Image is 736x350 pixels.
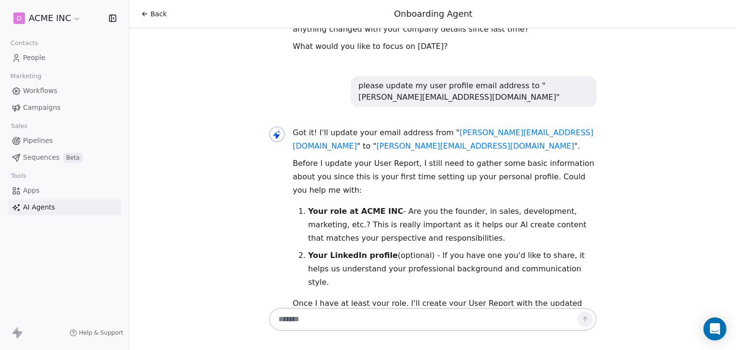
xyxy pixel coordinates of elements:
[17,13,22,23] span: D
[23,86,57,96] span: Workflows
[23,186,40,196] span: Apps
[23,202,55,212] span: AI Agents
[63,153,82,163] span: Beta
[69,329,123,337] a: Help & Support
[8,150,121,165] a: SequencesBeta
[8,133,121,149] a: Pipelines
[308,205,597,245] p: - Are you the founder, in sales, development, marketing, etc.? This is really important as it hel...
[703,317,726,340] div: Open Intercom Messenger
[7,119,32,133] span: Sales
[8,199,121,215] a: AI Agents
[293,297,597,324] p: Once I have at least your role, I'll create your User Report with the updated email address. Does...
[23,152,59,163] span: Sequences
[293,40,597,53] p: What would you like to focus on [DATE]?
[8,100,121,116] a: Campaigns
[308,249,597,289] p: (optional) - If you have one you'd like to share, it helps us understand your professional backgr...
[7,169,30,183] span: Tools
[29,12,71,24] span: ACME INC
[293,126,597,153] p: Got it! I'll update your email address from " " to " ".
[79,329,123,337] span: Help & Support
[11,10,83,26] button: DACME INC
[8,50,121,66] a: People
[377,141,575,151] a: [PERSON_NAME][EMAIL_ADDRESS][DOMAIN_NAME]
[308,251,398,260] strong: Your LinkedIn profile
[150,9,167,19] span: Back
[308,207,403,216] strong: Your role at ACME INC
[6,36,42,50] span: Contacts
[358,80,589,103] div: please update my user profile email address to "[PERSON_NAME][EMAIL_ADDRESS][DOMAIN_NAME]"
[394,9,472,19] span: Onboarding Agent
[23,103,60,113] span: Campaigns
[6,69,46,83] span: Marketing
[293,157,597,197] p: Before I update your User Report, I still need to gather some basic information about you since t...
[8,83,121,99] a: Workflows
[23,136,53,146] span: Pipelines
[8,183,121,198] a: Apps
[23,53,46,63] span: People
